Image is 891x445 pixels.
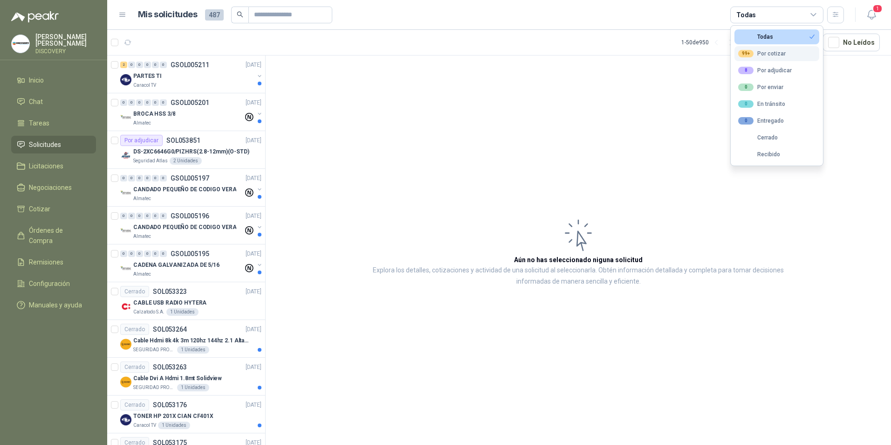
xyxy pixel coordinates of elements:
div: Cerrado [120,399,149,410]
span: Licitaciones [29,161,63,171]
button: No Leídos [823,34,880,51]
img: Company Logo [120,225,131,236]
div: 0 [128,99,135,106]
p: GSOL005196 [171,213,209,219]
p: Cable Dvi A Hdmi 1.8mt Solidview [133,374,222,383]
img: Logo peakr [11,11,59,22]
a: Configuración [11,275,96,292]
div: 0 [120,175,127,181]
img: Company Logo [120,376,131,388]
a: 0 0 0 0 0 0 GSOL005197[DATE] Company LogoCANDADO PEQUEÑO DE CODIGO VERAAlmatec [120,173,263,202]
p: SEGURIDAD PROVISER LTDA [133,384,175,391]
div: 0 [152,213,159,219]
p: SOL053263 [153,364,187,370]
h3: Aún no has seleccionado niguna solicitud [514,255,643,265]
p: Cable Hdmi 8k 4k 3m 120hz 144hz 2.1 Alta Velocidad [133,336,249,345]
div: Todas [738,34,773,40]
p: GSOL005195 [171,250,209,257]
div: 0 [152,175,159,181]
div: Cerrado [738,134,778,141]
div: 0 [152,250,159,257]
div: 1 Unidades [177,384,209,391]
p: DISCOVERY [35,49,96,54]
button: 8Por adjudicar [734,63,819,78]
div: 0 [144,99,151,106]
div: 0 [120,250,127,257]
div: Recibido [738,151,780,158]
a: Solicitudes [11,136,96,153]
p: [DATE] [246,250,261,258]
div: 0 [128,213,135,219]
div: 2 Unidades [170,157,202,165]
a: 0 0 0 0 0 0 GSOL005201[DATE] Company LogoBROCA HSS 3/8Almatec [120,97,263,127]
div: 0 [136,175,143,181]
a: Órdenes de Compra [11,222,96,250]
div: Todas [736,10,756,20]
div: 0 [152,62,159,68]
div: 0 [738,100,754,108]
div: 0 [136,62,143,68]
div: Por enviar [738,83,783,91]
div: 0 [136,99,143,106]
span: 487 [205,9,224,21]
p: CABLE USB RADIO HYTERA [133,299,206,307]
p: [DATE] [246,212,261,221]
p: CADENA GALVANIZADA DE 5/16 [133,261,219,270]
span: Inicio [29,75,44,85]
div: 8 [738,67,754,74]
span: 1 [872,4,883,13]
img: Company Logo [12,35,29,53]
p: [DATE] [246,325,261,334]
div: Cerrado [120,286,149,297]
p: [DATE] [246,401,261,410]
a: CerradoSOL053263[DATE] Company LogoCable Dvi A Hdmi 1.8mt SolidviewSEGURIDAD PROVISER LTDA1 Unidades [107,358,265,396]
p: [DATE] [246,98,261,107]
div: 2 [120,62,127,68]
span: Remisiones [29,257,63,267]
p: SEGURIDAD PROVISER LTDA [133,346,175,354]
button: 0Por enviar [734,80,819,95]
p: GSOL005201 [171,99,209,106]
img: Company Logo [120,74,131,85]
div: 0 [738,117,754,125]
a: Remisiones [11,253,96,271]
span: Solicitudes [29,139,61,150]
button: Todas [734,29,819,44]
button: 1 [863,7,880,23]
div: 0 [160,62,167,68]
span: Tareas [29,118,49,128]
a: Licitaciones [11,157,96,175]
div: 1 Unidades [158,422,190,429]
div: 0 [120,99,127,106]
div: 99+ [738,50,754,57]
div: 0 [160,213,167,219]
div: 1 Unidades [177,346,209,354]
div: 0 [160,99,167,106]
div: En tránsito [738,100,785,108]
a: Manuales y ayuda [11,296,96,314]
p: TONER HP 201X CIAN CF401X [133,412,213,421]
div: 0 [128,175,135,181]
span: Órdenes de Compra [29,225,87,246]
span: Configuración [29,278,70,289]
button: 0En tránsito [734,97,819,111]
a: 0 0 0 0 0 0 GSOL005195[DATE] Company LogoCADENA GALVANIZADA DE 5/16Almatec [120,248,263,278]
img: Company Logo [120,188,131,199]
p: [DATE] [246,136,261,145]
a: 2 0 0 0 0 0 GSOL005211[DATE] Company LogoPARTES TICaracol TV [120,59,263,89]
span: Chat [29,97,43,107]
div: Por adjudicar [120,135,163,146]
div: 0 [144,175,151,181]
a: Cotizar [11,200,96,218]
p: Explora los detalles, cotizaciones y actividad de una solicitud al seleccionarla. Obtén informaci... [359,265,798,287]
p: [DATE] [246,174,261,183]
p: Seguridad Atlas [133,157,168,165]
span: Manuales y ayuda [29,300,82,310]
div: 0 [136,213,143,219]
p: Almatec [133,119,151,127]
div: Por cotizar [738,50,786,57]
div: 0 [128,250,135,257]
a: Inicio [11,71,96,89]
p: Caracol TV [133,422,156,429]
div: 1 Unidades [166,308,199,316]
